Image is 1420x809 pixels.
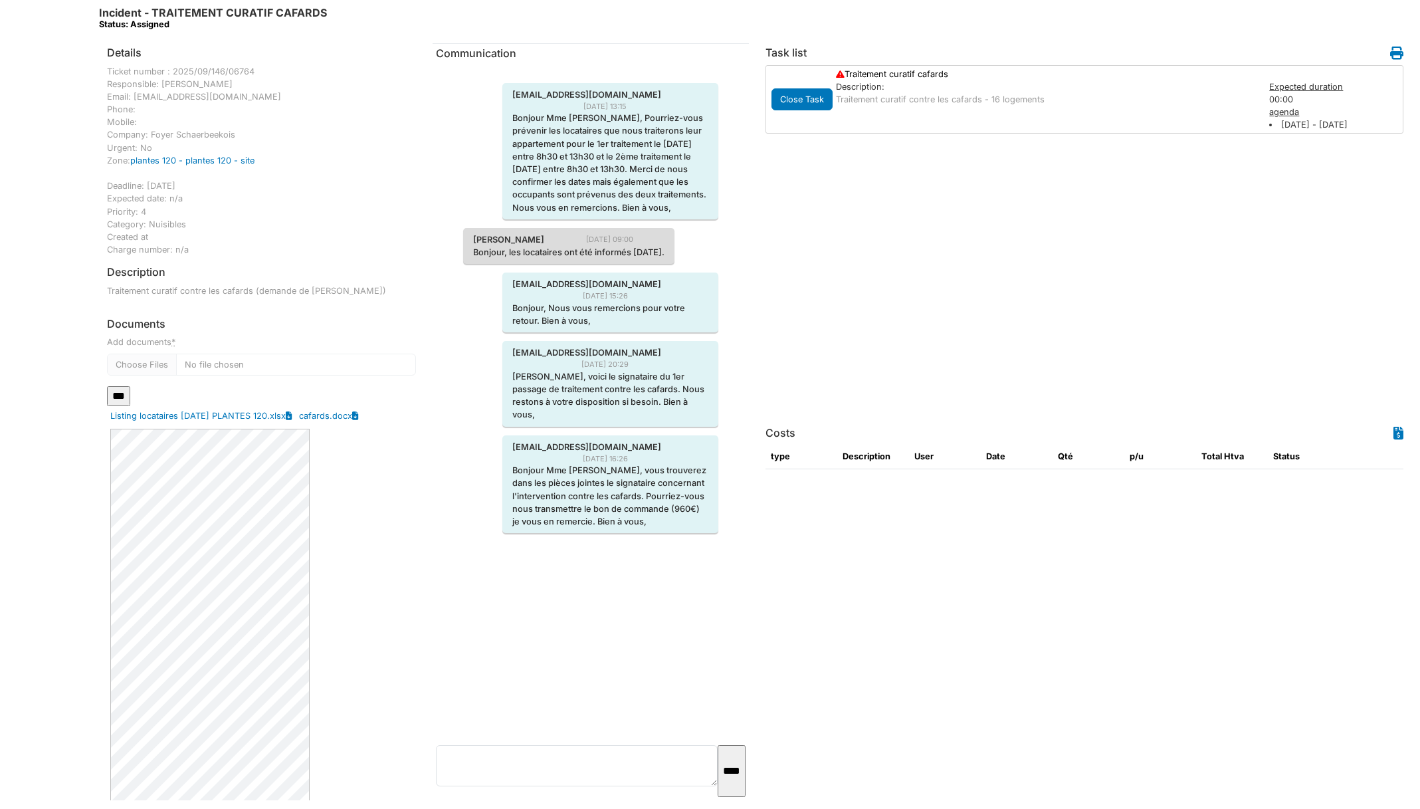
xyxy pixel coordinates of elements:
th: p/u [1124,445,1196,469]
a: cafards.docx [299,409,352,422]
span: [DATE] 13:15 [583,101,637,112]
div: 00:00 [1263,80,1407,132]
div: Description: [836,80,1257,93]
a: plantes 120 - plantes 120 - site [130,156,254,166]
p: Bonjour, Nous vous remercions pour votre retour. Bien à vous, [512,302,708,327]
p: Traitement curatif contre les cafards - 16 logements [836,93,1257,106]
h6: Details [107,47,142,59]
p: [PERSON_NAME], voici le signataire du 1er passage de traitement contre les cafards. Nous restons ... [512,370,708,421]
p: Traitement curatif contre les cafards (demande de [PERSON_NAME]) [107,285,416,297]
span: [DATE] 15:26 [583,290,638,302]
div: Traitement curatif cafards [829,68,1263,80]
span: [EMAIL_ADDRESS][DOMAIN_NAME] [502,441,671,453]
p: Bonjour Mme [PERSON_NAME], Pourriez-vous prévenir les locataires que nous traiterons leur apparte... [512,112,708,214]
th: type [765,445,837,469]
span: [EMAIL_ADDRESS][DOMAIN_NAME] [502,88,671,101]
span: [PERSON_NAME] [463,233,554,246]
span: [DATE] 09:00 [586,234,643,245]
h6: Description [107,266,165,279]
span: [DATE] 20:29 [581,359,639,370]
div: Status: Assigned [99,19,327,29]
span: [EMAIL_ADDRESS][DOMAIN_NAME] [502,278,671,290]
th: Description [837,445,909,469]
span: [DATE] 16:26 [583,453,638,465]
span: translation missing: en.todo.action.close_task [780,94,824,104]
p: Bonjour Mme [PERSON_NAME], vous trouverez dans les pièces jointes le signataire concernant l'inte... [512,464,708,528]
span: translation missing: en.HTVA [1224,451,1244,461]
th: Date [981,445,1053,469]
div: Expected duration [1269,80,1401,93]
span: translation missing: en.total [1201,451,1222,461]
label: Add documents [107,336,175,348]
th: User [909,445,981,469]
span: translation missing: en.communication.communication [436,47,516,60]
a: Close Task [771,91,833,105]
a: Listing locataires [DATE] PLANTES 120.xlsx [110,409,286,422]
p: Bonjour, les locataires ont été informés [DATE]. [473,246,664,259]
abbr: required [171,337,175,347]
th: Status [1268,445,1340,469]
h6: Incident - TRAITEMENT CURATIF CAFARDS [99,7,327,30]
h6: Documents [107,318,416,330]
i: Work order [1390,47,1403,60]
li: [DATE] - [DATE] [1269,118,1401,131]
div: agenda [1269,106,1401,118]
h6: Task list [765,47,807,59]
div: Ticket number : 2025/09/146/06764 Responsible: [PERSON_NAME] Email: [EMAIL_ADDRESS][DOMAIN_NAME] ... [107,65,416,257]
span: [EMAIL_ADDRESS][DOMAIN_NAME] [502,346,671,359]
h6: Costs [765,427,795,439]
th: Qté [1053,445,1124,469]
